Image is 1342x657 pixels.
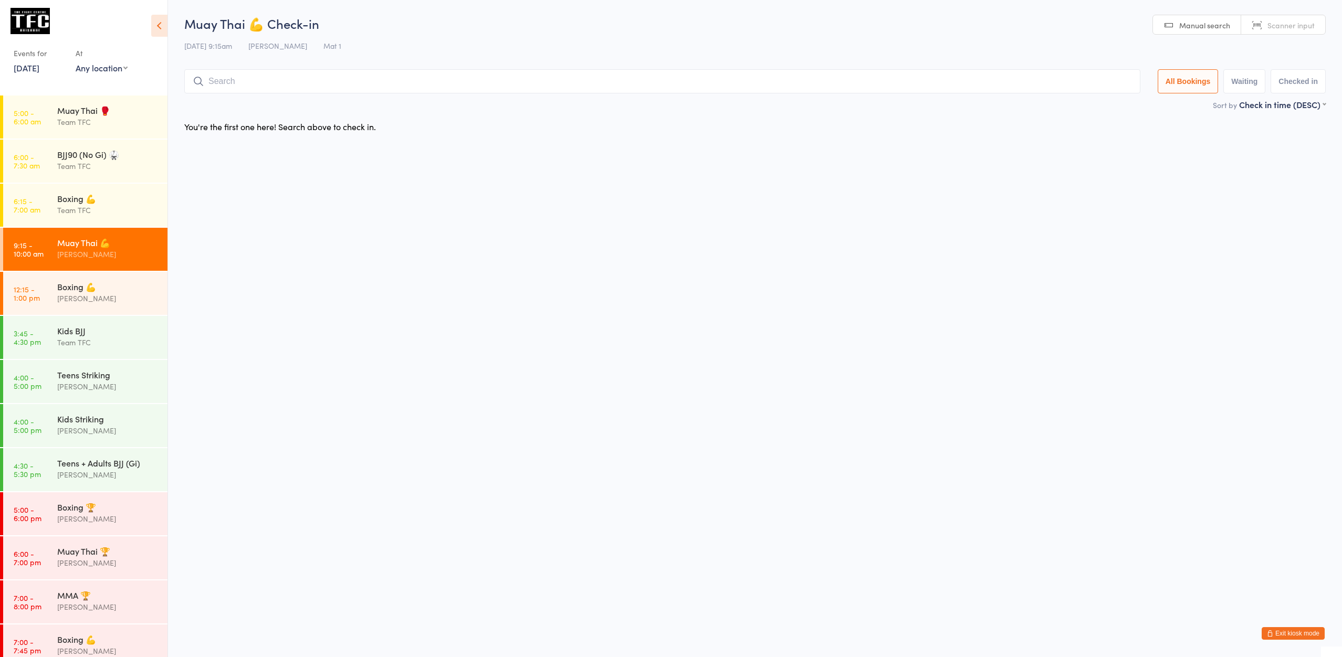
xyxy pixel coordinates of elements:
[323,40,341,51] span: Mat 1
[3,448,167,491] a: 4:30 -5:30 pmTeens + Adults BJJ (Gi)[PERSON_NAME]
[57,380,159,393] div: [PERSON_NAME]
[14,505,41,522] time: 5:00 - 6:00 pm
[57,633,159,645] div: Boxing 💪
[14,153,40,169] time: 6:00 - 7:30 am
[14,417,41,434] time: 4:00 - 5:00 pm
[76,45,128,62] div: At
[57,369,159,380] div: Teens Striking
[14,197,40,214] time: 6:15 - 7:00 am
[184,40,232,51] span: [DATE] 9:15am
[1223,69,1265,93] button: Waiting
[1158,69,1219,93] button: All Bookings
[57,104,159,116] div: Muay Thai 🥊
[3,492,167,535] a: 5:00 -6:00 pmBoxing 🏆[PERSON_NAME]
[57,116,159,128] div: Team TFC
[57,237,159,248] div: Muay Thai 💪
[14,45,65,62] div: Events for
[14,285,40,302] time: 12:15 - 1:00 pm
[3,228,167,271] a: 9:15 -10:00 amMuay Thai 💪[PERSON_NAME]
[3,96,167,139] a: 5:00 -6:00 amMuay Thai 🥊Team TFC
[3,404,167,447] a: 4:00 -5:00 pmKids Striking[PERSON_NAME]
[184,15,1326,32] h2: Muay Thai 💪 Check-in
[3,184,167,227] a: 6:15 -7:00 amBoxing 💪Team TFC
[14,62,39,73] a: [DATE]
[1262,627,1325,640] button: Exit kiosk mode
[57,457,159,469] div: Teens + Adults BJJ (Gi)
[57,545,159,557] div: Muay Thai 🏆
[57,645,159,657] div: [PERSON_NAME]
[1179,20,1230,30] span: Manual search
[3,316,167,359] a: 3:45 -4:30 pmKids BJJTeam TFC
[57,149,159,160] div: BJJ90 (No Gi) 🥋
[57,325,159,336] div: Kids BJJ
[57,589,159,601] div: MMA 🏆
[57,425,159,437] div: [PERSON_NAME]
[14,638,41,654] time: 7:00 - 7:45 pm
[57,413,159,425] div: Kids Striking
[57,193,159,204] div: Boxing 💪
[57,501,159,513] div: Boxing 🏆
[14,241,44,258] time: 9:15 - 10:00 am
[57,204,159,216] div: Team TFC
[3,536,167,579] a: 6:00 -7:00 pmMuay Thai 🏆[PERSON_NAME]
[57,281,159,292] div: Boxing 💪
[76,62,128,73] div: Any location
[14,461,41,478] time: 4:30 - 5:30 pm
[184,69,1140,93] input: Search
[57,292,159,304] div: [PERSON_NAME]
[1239,99,1326,110] div: Check in time (DESC)
[14,594,41,610] time: 7:00 - 8:00 pm
[57,248,159,260] div: [PERSON_NAME]
[14,549,41,566] time: 6:00 - 7:00 pm
[1213,100,1237,110] label: Sort by
[1267,20,1315,30] span: Scanner input
[3,140,167,183] a: 6:00 -7:30 amBJJ90 (No Gi) 🥋Team TFC
[57,160,159,172] div: Team TFC
[3,360,167,403] a: 4:00 -5:00 pmTeens Striking[PERSON_NAME]
[14,109,41,125] time: 5:00 - 6:00 am
[248,40,307,51] span: [PERSON_NAME]
[57,601,159,613] div: [PERSON_NAME]
[14,329,41,346] time: 3:45 - 4:30 pm
[1271,69,1326,93] button: Checked in
[57,336,159,348] div: Team TFC
[3,272,167,315] a: 12:15 -1:00 pmBoxing 💪[PERSON_NAME]
[57,557,159,569] div: [PERSON_NAME]
[184,121,376,132] div: You're the first one here! Search above to check in.
[57,469,159,481] div: [PERSON_NAME]
[14,373,41,390] time: 4:00 - 5:00 pm
[57,513,159,525] div: [PERSON_NAME]
[11,8,50,34] img: The Fight Centre Brisbane
[3,580,167,623] a: 7:00 -8:00 pmMMA 🏆[PERSON_NAME]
